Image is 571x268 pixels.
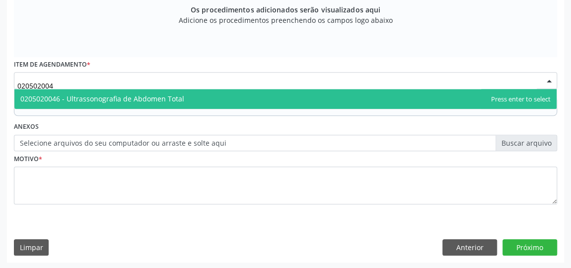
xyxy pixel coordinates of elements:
[179,15,393,25] span: Adicione os procedimentos preenchendo os campos logo abaixo
[20,94,184,103] span: 0205020046 - Ultrassonografia de Abdomen Total
[14,119,39,135] label: Anexos
[14,151,42,167] label: Motivo
[14,57,90,73] label: Item de agendamento
[17,76,537,95] input: Buscar por procedimento
[191,4,380,15] span: Os procedimentos adicionados serão visualizados aqui
[442,239,497,256] button: Anterior
[502,239,557,256] button: Próximo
